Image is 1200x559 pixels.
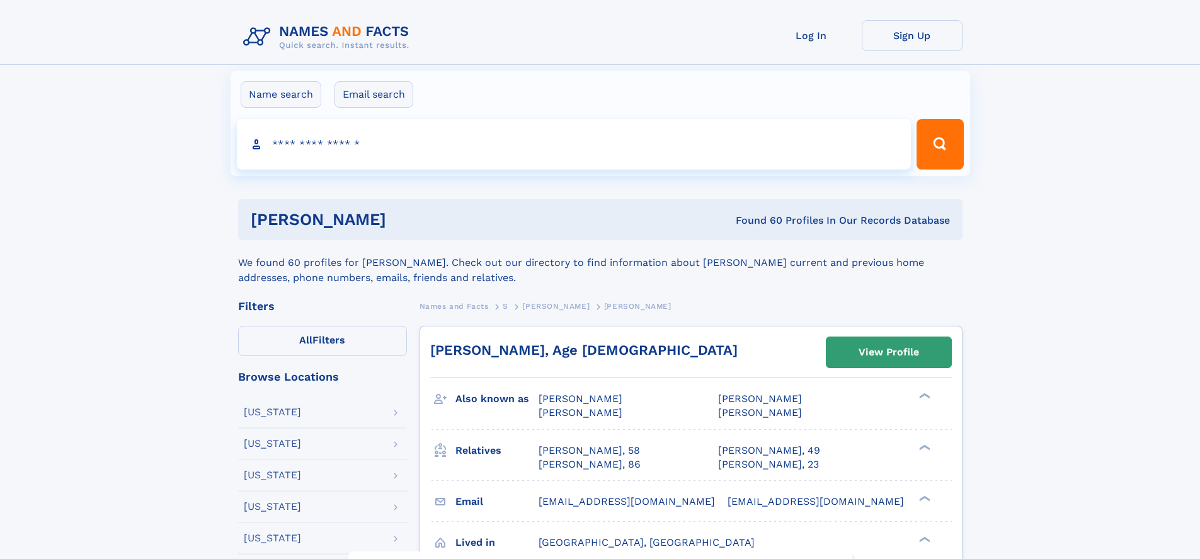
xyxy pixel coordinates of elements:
[761,20,862,51] a: Log In
[251,212,561,228] h1: [PERSON_NAME]
[238,301,407,312] div: Filters
[503,298,508,314] a: S
[299,334,312,346] span: All
[862,20,963,51] a: Sign Up
[430,342,738,358] a: [PERSON_NAME], Age [DEMOGRAPHIC_DATA]
[244,470,301,480] div: [US_STATE]
[859,338,919,367] div: View Profile
[604,302,671,311] span: [PERSON_NAME]
[238,326,407,356] label: Filters
[539,458,641,471] a: [PERSON_NAME], 86
[522,298,590,314] a: [PERSON_NAME]
[238,371,407,383] div: Browse Locations
[244,502,301,512] div: [US_STATE]
[539,495,715,507] span: [EMAIL_ADDRESS][DOMAIN_NAME]
[420,298,489,314] a: Names and Facts
[238,20,420,54] img: Logo Names and Facts
[334,81,413,108] label: Email search
[244,407,301,417] div: [US_STATE]
[917,119,963,170] button: Search Button
[522,302,590,311] span: [PERSON_NAME]
[455,440,539,461] h3: Relatives
[718,406,802,418] span: [PERSON_NAME]
[718,458,819,471] a: [PERSON_NAME], 23
[916,535,931,543] div: ❯
[503,302,508,311] span: S
[916,392,931,400] div: ❯
[916,443,931,451] div: ❯
[561,214,950,228] div: Found 60 Profiles In Our Records Database
[539,536,755,548] span: [GEOGRAPHIC_DATA], [GEOGRAPHIC_DATA]
[718,393,802,405] span: [PERSON_NAME]
[728,495,904,507] span: [EMAIL_ADDRESS][DOMAIN_NAME]
[539,444,640,458] a: [PERSON_NAME], 58
[238,240,963,285] div: We found 60 profiles for [PERSON_NAME]. Check out our directory to find information about [PERSON...
[826,337,951,367] a: View Profile
[455,491,539,512] h3: Email
[539,406,622,418] span: [PERSON_NAME]
[244,439,301,449] div: [US_STATE]
[539,393,622,405] span: [PERSON_NAME]
[718,444,820,458] a: [PERSON_NAME], 49
[455,388,539,410] h3: Also known as
[244,533,301,543] div: [US_STATE]
[241,81,321,108] label: Name search
[455,532,539,553] h3: Lived in
[237,119,911,170] input: search input
[916,494,931,502] div: ❯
